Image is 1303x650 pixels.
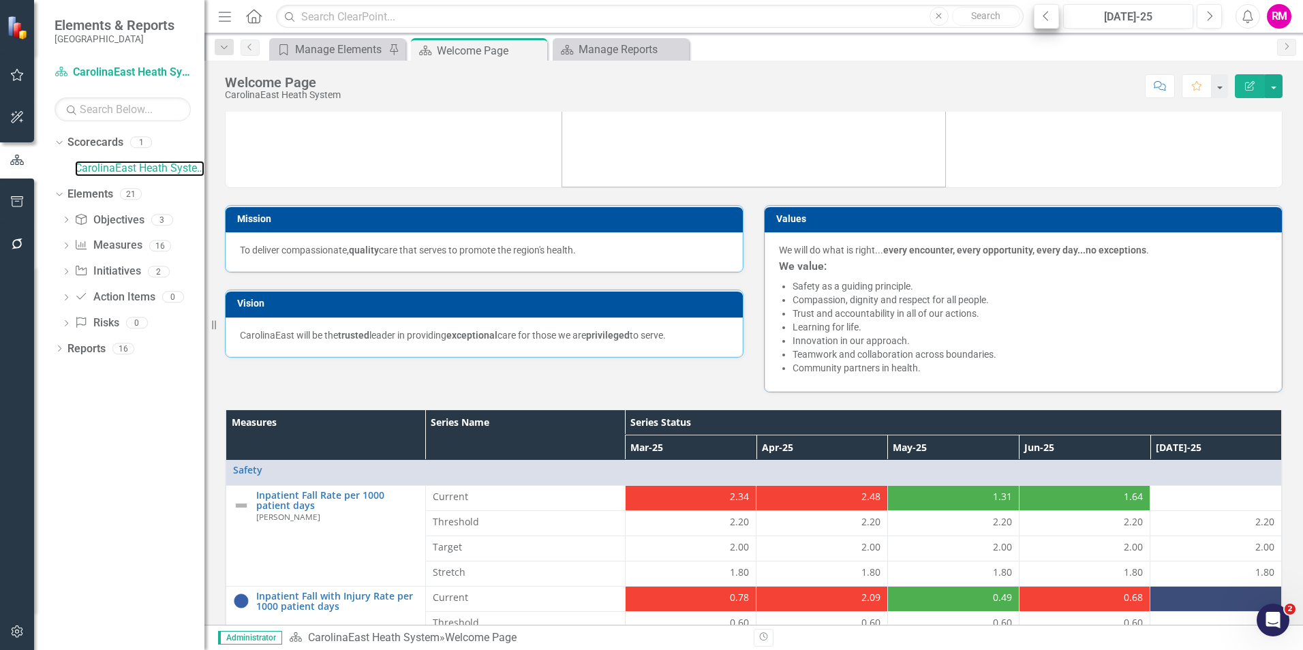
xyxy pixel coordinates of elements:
[308,631,440,644] a: CarolinaEast Heath System
[151,214,173,226] div: 3
[425,510,625,536] td: Double-Click to Edit
[730,591,749,604] span: 0.78
[971,10,1000,21] span: Search
[1019,510,1150,536] td: Double-Click to Edit
[793,320,1268,334] li: Learning for life.
[233,593,249,609] img: No Information
[1019,611,1150,636] td: Double-Click to Edit
[226,460,1282,485] td: Double-Click to Edit Right Click for Context Menu
[793,361,1268,375] li: Community partners in health.
[861,566,880,579] span: 1.80
[625,561,756,586] td: Double-Click to Edit
[730,566,749,579] span: 1.80
[887,536,1019,561] td: Double-Click to Edit
[240,328,729,342] p: CarolinaEast will be the leader in providing care for those we are to serve.
[7,15,31,39] img: ClearPoint Strategy
[1267,4,1291,29] button: RM
[1257,604,1289,636] iframe: Intercom live chat
[625,485,756,510] td: Double-Click to Edit
[148,266,170,277] div: 2
[256,591,418,612] a: Inpatient Fall with Injury Rate per 1000 patient days
[1150,611,1282,636] td: Double-Click to Edit
[730,540,749,554] span: 2.00
[1255,540,1274,554] span: 2.00
[993,566,1012,579] span: 1.80
[74,315,119,331] a: Risks
[556,41,686,58] a: Manage Reports
[273,41,385,58] a: Manage Elements
[67,341,106,357] a: Reports
[586,330,630,341] strong: privileged
[779,260,1268,273] h3: We value:
[861,490,880,504] span: 2.48
[793,307,1268,320] li: Trust and accountability in all of our actions.
[1068,9,1189,25] div: [DATE]-25
[861,540,880,554] span: 2.00
[1019,586,1150,611] td: Double-Click to Edit
[349,245,379,256] strong: quality
[1150,586,1282,611] td: Double-Click to Edit
[55,17,174,33] span: Elements & Reports
[226,485,426,586] td: Double-Click to Edit Right Click for Context Menu
[338,330,369,341] strong: trusted
[74,238,142,253] a: Measures
[149,240,171,251] div: 16
[446,330,497,341] strong: exceptional
[425,561,625,586] td: Double-Click to Edit
[730,515,749,529] span: 2.20
[562,58,946,187] img: mceclip1.png
[756,611,888,636] td: Double-Click to Edit
[993,515,1012,529] span: 2.20
[233,465,1274,475] a: Safety
[1150,536,1282,561] td: Double-Click to Edit
[730,490,749,504] span: 2.34
[756,561,888,586] td: Double-Click to Edit
[776,214,1275,224] h3: Values
[218,631,282,645] span: Administrator
[756,586,888,611] td: Double-Click to Edit
[276,5,1024,29] input: Search ClearPoint...
[1124,490,1143,504] span: 1.64
[993,591,1012,604] span: 0.49
[240,243,729,257] p: To deliver compassionate, care that serves to promote the region's health.
[237,298,736,309] h3: Vision
[579,41,686,58] div: Manage Reports
[1124,616,1143,630] span: 0.60
[55,97,191,121] input: Search Below...
[433,616,618,630] span: Threshold
[756,510,888,536] td: Double-Click to Edit
[112,343,134,354] div: 16
[425,586,625,611] td: Double-Click to Edit
[74,213,144,228] a: Objectives
[74,264,140,279] a: Initiatives
[233,497,249,514] img: Not Defined
[433,540,618,554] span: Target
[861,591,880,604] span: 2.09
[67,135,123,151] a: Scorecards
[887,561,1019,586] td: Double-Click to Edit
[289,630,744,646] div: »
[625,536,756,561] td: Double-Click to Edit
[861,515,880,529] span: 2.20
[256,512,320,521] small: [PERSON_NAME]
[883,245,1146,256] strong: every encounter, every opportunity, every day...no exceptions
[433,566,618,579] span: Stretch
[120,188,142,200] div: 21
[1255,566,1274,579] span: 1.80
[130,137,152,149] div: 1
[75,161,204,176] a: CarolinaEast Heath System
[887,485,1019,510] td: Double-Click to Edit
[425,536,625,561] td: Double-Click to Edit
[887,510,1019,536] td: Double-Click to Edit
[793,347,1268,361] li: Teamwork and collaboration across boundaries.
[861,616,880,630] span: 0.60
[445,631,517,644] div: Welcome Page
[793,279,1268,293] li: Safety as a guiding principle.
[237,214,736,224] h3: Mission
[1124,515,1143,529] span: 2.20
[887,611,1019,636] td: Double-Click to Edit
[225,75,341,90] div: Welcome Page
[55,65,191,80] a: CarolinaEast Heath System
[1019,485,1150,510] td: Double-Click to Edit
